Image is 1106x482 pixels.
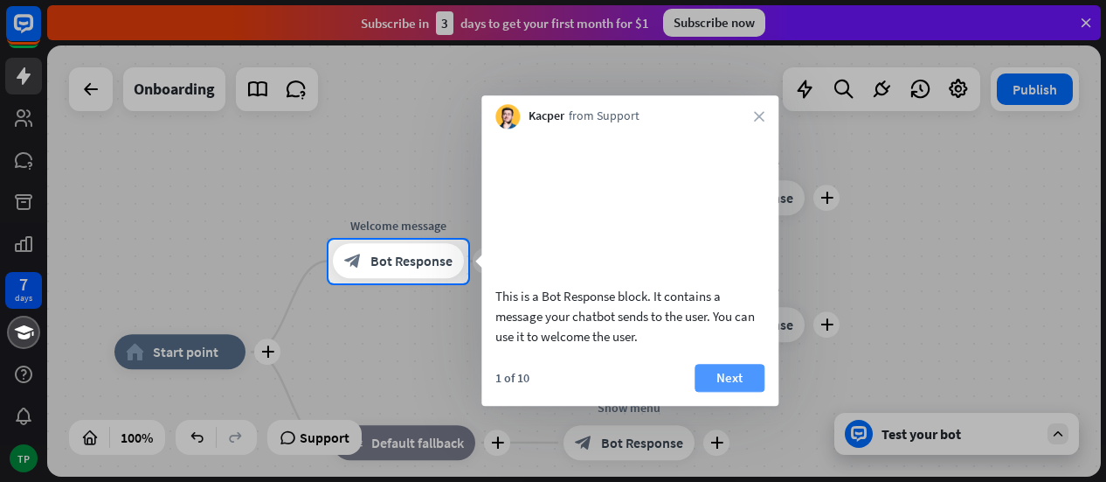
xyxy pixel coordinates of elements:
i: close [754,111,764,122]
button: Open LiveChat chat widget [14,7,66,59]
span: Kacper [529,108,564,126]
span: Bot Response [370,253,453,270]
div: This is a Bot Response block. It contains a message your chatbot sends to the user. You can use i... [495,286,764,346]
span: from Support [569,108,639,126]
button: Next [695,364,764,392]
i: block_bot_response [344,253,362,270]
div: 1 of 10 [495,370,529,386]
